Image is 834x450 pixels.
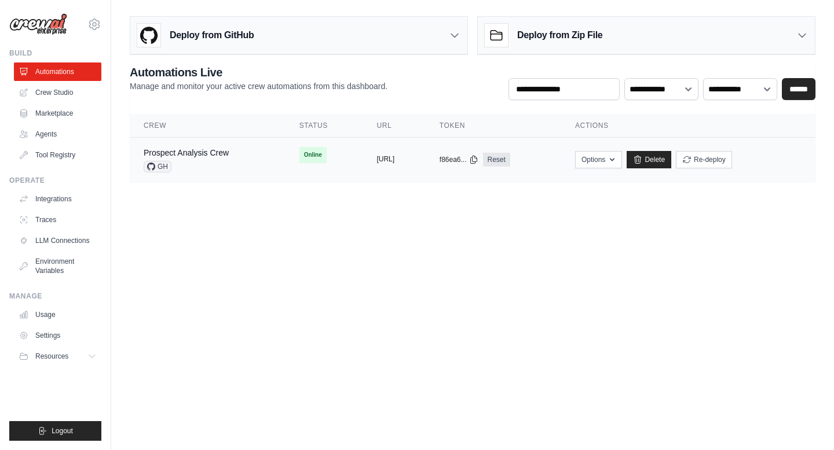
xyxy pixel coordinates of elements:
a: Crew Studio [14,83,101,102]
button: Logout [9,421,101,441]
span: GH [144,161,171,172]
a: Integrations [14,190,101,208]
th: Actions [561,114,815,138]
a: Marketplace [14,104,101,123]
a: Tool Registry [14,146,101,164]
th: Crew [130,114,286,138]
th: URL [363,114,425,138]
button: Options [575,151,622,168]
a: Reset [483,153,510,167]
th: Status [286,114,363,138]
h2: Automations Live [130,64,387,80]
div: Manage [9,292,101,301]
a: Settings [14,326,101,345]
a: Delete [627,151,671,168]
h3: Deploy from GitHub [170,28,254,42]
button: Resources [14,347,101,366]
span: Online [299,147,327,163]
a: LLM Connections [14,231,101,250]
div: Operate [9,176,101,185]
h3: Deploy from Zip File [517,28,602,42]
a: Automations [14,62,101,81]
span: Logout [52,426,73,436]
img: Logo [9,13,67,35]
button: Re-deploy [676,151,732,168]
div: Build [9,49,101,58]
a: Traces [14,211,101,229]
th: Token [426,114,561,138]
a: Environment Variables [14,252,101,280]
a: Agents [14,125,101,143]
a: Usage [14,305,101,324]
button: f86ea6... [440,155,478,164]
img: GitHub Logo [137,24,160,47]
span: Resources [35,352,68,361]
a: Prospect Analysis Crew [144,148,229,157]
p: Manage and monitor your active crew automations from this dashboard. [130,80,387,92]
iframe: Chat Widget [776,394,834,450]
